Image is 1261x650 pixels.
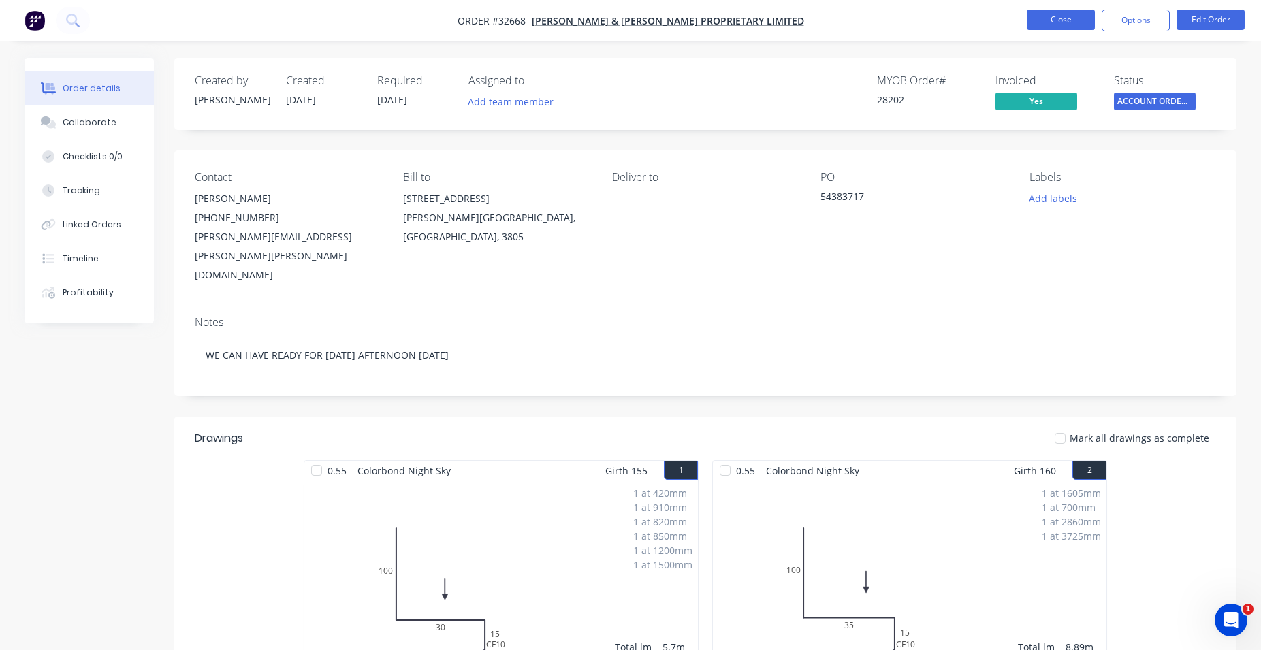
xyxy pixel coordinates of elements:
button: 1 [664,461,698,480]
div: Collaborate [63,116,116,129]
button: Linked Orders [25,208,154,242]
div: Profitability [63,287,114,299]
div: Deliver to [612,171,799,184]
span: 0.55 [731,461,761,481]
span: 1 [1243,604,1254,615]
span: Girth 160 [1014,461,1056,481]
div: Labels [1029,171,1216,184]
div: PO [820,171,1007,184]
div: Required [377,74,452,87]
div: Tracking [63,184,100,197]
span: Yes [995,93,1077,110]
div: Drawings [195,430,243,446]
div: 1 at 1605mm [1042,486,1101,500]
img: Factory [25,10,45,31]
button: Edit Order [1177,10,1245,30]
div: Checklists 0/0 [63,150,123,163]
div: 1 at 700mm [1042,500,1101,515]
span: Colorbond Night Sky [761,461,865,481]
div: 1 at 850mm [633,529,692,543]
button: Collaborate [25,105,154,140]
span: 0.55 [322,461,352,481]
button: Order details [25,71,154,105]
button: Options [1102,10,1170,31]
div: [STREET_ADDRESS][PERSON_NAME][GEOGRAPHIC_DATA], [GEOGRAPHIC_DATA], 3805 [403,189,590,246]
div: 1 at 1200mm [633,543,692,557]
span: Mark all drawings as complete [1070,431,1209,445]
div: 1 at 3725mm [1042,529,1101,543]
div: 1 at 2860mm [1042,515,1101,529]
button: Checklists 0/0 [25,140,154,174]
span: Colorbond Night Sky [352,461,456,481]
div: Timeline [63,253,99,265]
div: [PERSON_NAME][GEOGRAPHIC_DATA], [GEOGRAPHIC_DATA], 3805 [403,208,590,246]
div: 28202 [877,93,979,107]
div: [PERSON_NAME][EMAIL_ADDRESS][PERSON_NAME][PERSON_NAME][DOMAIN_NAME] [195,227,381,285]
div: Bill to [403,171,590,184]
div: 1 at 1500mm [633,557,692,572]
div: MYOB Order # [877,74,979,87]
a: [PERSON_NAME] & [PERSON_NAME] PROPRIETARY LIMITED [532,14,804,27]
div: 1 at 910mm [633,500,692,515]
button: 2 [1072,461,1106,480]
div: Order details [63,82,121,95]
button: ACCOUNT ORDERS ... [1114,93,1196,113]
span: ACCOUNT ORDERS ... [1114,93,1196,110]
div: Invoiced [995,74,1098,87]
span: [DATE] [377,93,407,106]
div: WE CAN HAVE READY FOR [DATE] AFTERNOON [DATE] [195,334,1216,376]
div: Contact [195,171,381,184]
button: Add team member [461,93,561,111]
button: Add team member [468,93,561,111]
div: [STREET_ADDRESS] [403,189,590,208]
div: Notes [195,316,1216,329]
div: 54383717 [820,189,991,208]
span: Order #32668 - [458,14,532,27]
div: 1 at 420mm [633,486,692,500]
div: [PERSON_NAME] [195,93,270,107]
span: Girth 155 [605,461,648,481]
div: Created by [195,74,270,87]
div: Assigned to [468,74,605,87]
div: Linked Orders [63,218,121,231]
span: [DATE] [286,93,316,106]
div: [PERSON_NAME][PHONE_NUMBER][PERSON_NAME][EMAIL_ADDRESS][PERSON_NAME][PERSON_NAME][DOMAIN_NAME] [195,189,381,285]
button: Timeline [25,242,154,276]
button: Tracking [25,174,154,208]
div: Status [1114,74,1216,87]
div: [PHONE_NUMBER] [195,208,381,227]
button: Close [1027,10,1095,30]
div: 1 at 820mm [633,515,692,529]
div: [PERSON_NAME] [195,189,381,208]
iframe: Intercom live chat [1215,604,1247,636]
div: Created [286,74,361,87]
button: Add labels [1021,189,1084,208]
button: Profitability [25,276,154,310]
